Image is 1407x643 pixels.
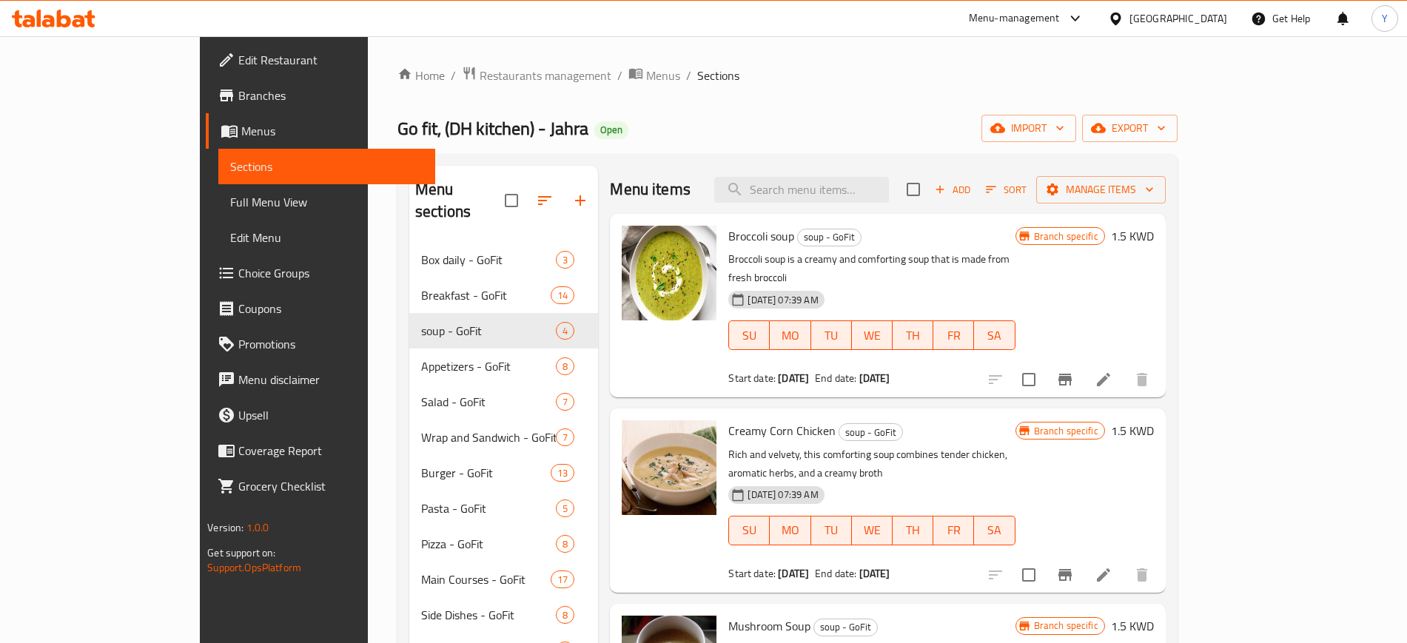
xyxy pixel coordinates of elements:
[206,326,434,362] a: Promotions
[628,66,680,85] a: Menus
[839,424,902,441] span: soup - GoFit
[421,499,556,517] div: Pasta - GoFit
[238,406,423,424] span: Upsell
[859,564,890,583] b: [DATE]
[556,428,574,446] div: items
[480,67,611,84] span: Restaurants management
[206,362,434,397] a: Menu disclaimer
[858,519,887,541] span: WE
[556,251,574,269] div: items
[728,615,810,637] span: Mushroom Soup
[551,286,574,304] div: items
[852,516,893,545] button: WE
[1082,115,1178,142] button: export
[1111,226,1154,246] h6: 1.5 KWD
[206,78,434,113] a: Branches
[817,325,846,346] span: TU
[238,264,423,282] span: Choice Groups
[778,368,809,388] b: [DATE]
[899,519,927,541] span: TH
[852,320,893,350] button: WE
[557,360,574,374] span: 8
[728,368,776,388] span: Start date:
[610,178,691,201] h2: Menu items
[557,253,574,267] span: 3
[551,570,574,588] div: items
[622,226,716,320] img: Broccoli soup
[207,543,275,562] span: Get support on:
[230,229,423,246] span: Edit Menu
[551,573,574,587] span: 17
[246,518,269,537] span: 1.0.0
[556,499,574,517] div: items
[409,277,598,313] div: Breakfast - GoFit14
[557,502,574,516] span: 5
[735,519,764,541] span: SU
[206,255,434,291] a: Choice Groups
[893,516,933,545] button: TH
[409,349,598,384] div: Appetizers - GoFit8
[770,320,810,350] button: MO
[969,10,1060,27] div: Menu-management
[986,181,1027,198] span: Sort
[527,183,563,218] span: Sort sections
[974,516,1015,545] button: SA
[557,395,574,409] span: 7
[811,320,852,350] button: TU
[462,66,611,85] a: Restaurants management
[409,526,598,562] div: Pizza - GoFit8
[421,322,556,340] span: soup - GoFit
[238,300,423,317] span: Coupons
[421,606,556,624] div: Side Dishes - GoFit
[409,242,598,277] div: Box daily - GoFit3
[1028,619,1104,633] span: Branch specific
[397,66,1178,85] nav: breadcrumb
[557,324,574,338] span: 4
[218,220,434,255] a: Edit Menu
[421,428,556,446] span: Wrap and Sandwich - GoFit
[980,325,1009,346] span: SA
[206,468,434,504] a: Grocery Checklist
[207,518,244,537] span: Version:
[409,455,598,491] div: Burger - GoFit13
[1111,616,1154,636] h6: 1.5 KWD
[797,229,862,246] div: soup - GoFit
[421,251,556,269] span: Box daily - GoFit
[933,320,974,350] button: FR
[421,286,551,304] span: Breakfast - GoFit
[742,488,824,502] span: [DATE] 07:39 AM
[241,122,423,140] span: Menus
[451,67,456,84] li: /
[1124,557,1160,593] button: delete
[238,87,423,104] span: Branches
[899,325,927,346] span: TH
[421,357,556,375] span: Appetizers - GoFit
[551,289,574,303] span: 14
[238,442,423,459] span: Coverage Report
[230,158,423,175] span: Sections
[817,519,846,541] span: TU
[1129,10,1227,27] div: [GEOGRAPHIC_DATA]
[409,384,598,420] div: Salad - GoFit7
[556,535,574,553] div: items
[421,393,556,411] span: Salad - GoFit
[1047,557,1083,593] button: Branch-specific-item
[230,193,423,211] span: Full Menu View
[397,112,588,145] span: Go fit, (DH kitchen) - Jahra
[496,185,527,216] span: Select all sections
[207,558,301,577] a: Support.OpsPlatform
[814,619,877,636] span: soup - GoFit
[1095,566,1112,584] a: Edit menu item
[421,570,551,588] span: Main Courses - GoFit
[1095,371,1112,388] a: Edit menu item
[206,433,434,468] a: Coverage Report
[218,149,434,184] a: Sections
[556,322,574,340] div: items
[551,464,574,482] div: items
